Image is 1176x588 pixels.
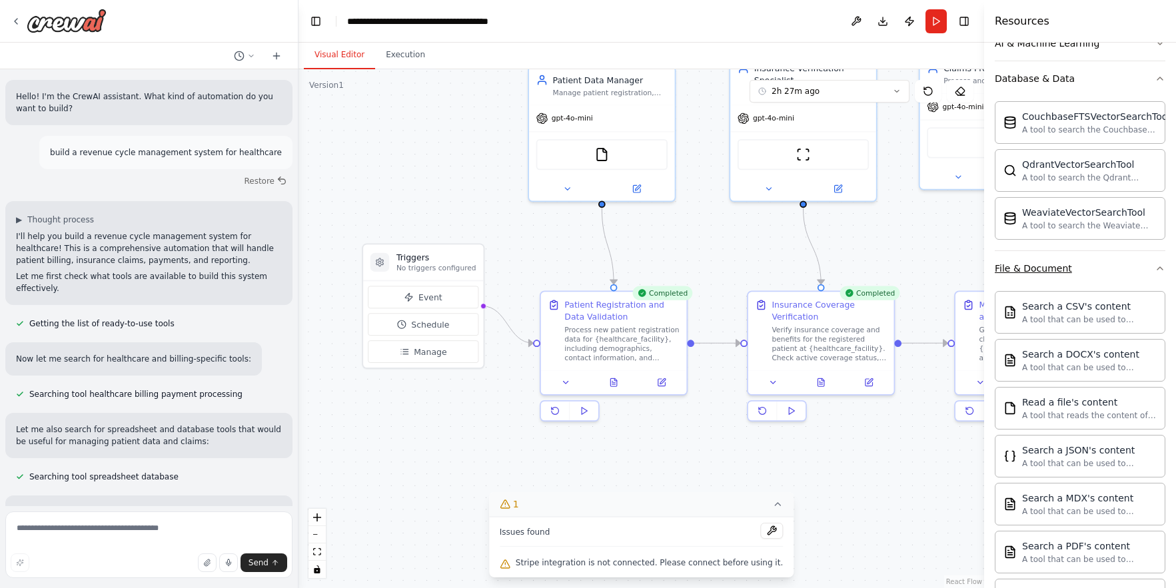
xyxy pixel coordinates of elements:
[308,509,326,526] button: zoom in
[239,172,293,190] button: Restore
[1003,497,1017,511] img: Mdxsearchtool
[995,251,1165,286] button: File & Document
[552,114,593,123] span: gpt-4o-mini
[942,102,983,111] span: gpt-4o-mini
[943,77,1058,86] div: Process and submit medical claims for {healthcare_facility} using proper CPT codes, ICD-10 codes,...
[603,182,670,196] button: Open in side panel
[347,15,497,28] nav: breadcrumb
[308,543,326,561] button: fit view
[1022,314,1157,325] div: A tool that can be used to semantic search a query from a CSV's content.
[995,96,1165,250] div: Database & Data
[16,353,251,365] p: Now let me search for healthcare and billing-specific tools:
[229,48,261,64] button: Switch to previous chat
[954,291,1102,427] div: Medical Claims Generation and SubmissionGenerate and submit medical claims for services provided ...
[50,147,282,158] p: build a revenue cycle management system for healthcare
[955,12,973,31] button: Hide right sidebar
[1003,545,1017,559] img: Pdfsearchtool
[995,72,1075,85] div: Database & Data
[798,208,827,284] g: Edge from c24147b2-6bd1-43c8-8b3f-57c1a132abc4 to abaa3475-2147-428a-a508-a24f8891fba5
[750,80,909,103] button: 2h 27m ago
[1022,362,1157,373] div: A tool that can be used to semantic search a query from a DOCX's content.
[1022,554,1157,565] div: A tool that can be used to semantic search a query from a PDF's content.
[1022,348,1157,361] div: Search a DOCX's content
[1022,443,1157,457] div: Search a JSON's content
[29,318,175,329] span: Getting the list of ready-to-use tools
[1022,158,1157,171] div: QdrantVectorSearchTool
[306,12,325,31] button: Hide left sidebar
[1022,458,1157,469] div: A tool that can be used to semantic search a query from a JSON's content.
[1003,354,1017,367] img: Docxsearchtool
[414,346,446,358] span: Manage
[1022,125,1170,135] div: A tool to search the Couchbase database for relevant information on internal documents.
[308,526,326,543] button: zoom out
[729,54,877,202] div: Insurance Verification SpecialistVerify patient insurance coverage, benefits, and authorization r...
[946,578,982,585] a: React Flow attribution
[500,527,550,537] span: Issues found
[308,509,326,578] div: React Flow controls
[564,299,679,323] div: Patient Registration and Data Validation
[848,376,889,390] button: Open in side panel
[1003,402,1017,415] img: Filereadtool
[1022,506,1157,517] div: A tool that can be used to semantic search a query from a MDX's content.
[368,340,478,363] button: Manage
[694,337,740,349] g: Edge from 27b3b604-5a5e-4a6c-aa15-71ffedb4f713 to abaa3475-2147-428a-a508-a24f8891fba5
[309,80,344,91] div: Version 1
[1022,539,1157,553] div: Search a PDF's content
[1003,116,1017,129] img: Couchbaseftsvectorsearchtool
[198,553,217,572] button: Upload files
[368,313,478,336] button: Schedule
[1022,491,1157,505] div: Search a MDX's content
[772,325,886,363] div: Verify insurance coverage and benefits for the registered patient at {healthcare_facility}. Check...
[1003,212,1017,225] img: Weaviatevectorsearchtool
[489,492,794,517] button: 1
[16,270,282,294] p: Let me first check what tools are available to build this system effectively.
[796,376,846,390] button: View output
[375,41,436,69] button: Execution
[1022,172,1157,183] div: A tool to search the Qdrant database for relevant information on internal documents.
[919,54,1067,190] div: Claims Processing ManagerProcess and submit medical claims for {healthcare_facility} using proper...
[796,147,810,161] img: ScrapeWebsiteTool
[1022,206,1157,219] div: WeaviateVectorSearchTool
[29,389,243,400] span: Searching tool healthcare billing payment processing
[219,553,238,572] button: Click to speak your automation idea
[368,286,478,308] button: Event
[29,471,179,482] span: Searching tool spreadsheet database
[16,214,94,225] button: ▶Thought process
[595,147,609,161] img: FileReadTool
[596,208,620,284] g: Edge from 90ced615-9ee2-4f73-abfe-7a475c6e0225 to 27b3b604-5a5e-4a6c-aa15-71ffedb4f713
[396,252,476,264] h3: Triggers
[411,318,449,330] span: Schedule
[1022,396,1157,409] div: Read a file's content
[747,291,895,427] div: CompletedInsurance Coverage VerificationVerify insurance coverage and benefits for the registered...
[553,89,668,98] div: Manage patient registration, demographics, and insurance information for {healthcare_facility}. E...
[1022,410,1157,421] div: A tool that reads the content of a file. To use this tool, provide a 'file_path' parameter with t...
[804,182,871,196] button: Open in side panel
[362,243,484,368] div: TriggersNo triggers configuredEventScheduleManage
[588,376,638,390] button: View output
[540,291,688,427] div: CompletedPatient Registration and Data ValidationProcess new patient registration data for {healt...
[27,214,94,225] span: Thought process
[1003,164,1017,177] img: Qdrantvectorsearchtool
[396,264,476,273] p: No triggers configured
[513,497,519,511] span: 1
[564,325,679,363] div: Process new patient registration data for {healthcare_facility}, including demographics, contact ...
[772,299,886,323] div: Insurance Coverage Verification
[995,61,1165,96] button: Database & Data
[753,114,794,123] span: gpt-4o-mini
[16,91,282,115] p: Hello! I'm the CrewAI assistant. What kind of automation do you want to build?
[1022,220,1157,231] div: A tool to search the Weaviate database for relevant information on internal documents.
[16,230,282,266] p: I'll help you build a revenue cycle management system for healthcare! This is a comprehensive aut...
[482,300,533,349] g: Edge from triggers to 27b3b604-5a5e-4a6c-aa15-71ffedb4f713
[16,424,282,447] p: Let me also search for spreadsheet and database tools that would be useful for managing patient d...
[995,262,1072,275] div: File & Document
[943,62,1058,74] div: Claims Processing Manager
[308,561,326,578] button: toggle interactivity
[1022,110,1170,123] div: CouchbaseFTSVectorSearchTool
[901,337,947,349] g: Edge from abaa3475-2147-428a-a508-a24f8891fba5 to 7a0c16a4-bbcc-4a62-aaae-f740ea73c33f
[632,286,692,300] div: Completed
[553,74,668,86] div: Patient Data Manager
[249,557,269,568] span: Send
[641,376,682,390] button: Open in side panel
[995,26,1165,61] button: AI & Machine Learning
[266,48,287,64] button: Start a new chat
